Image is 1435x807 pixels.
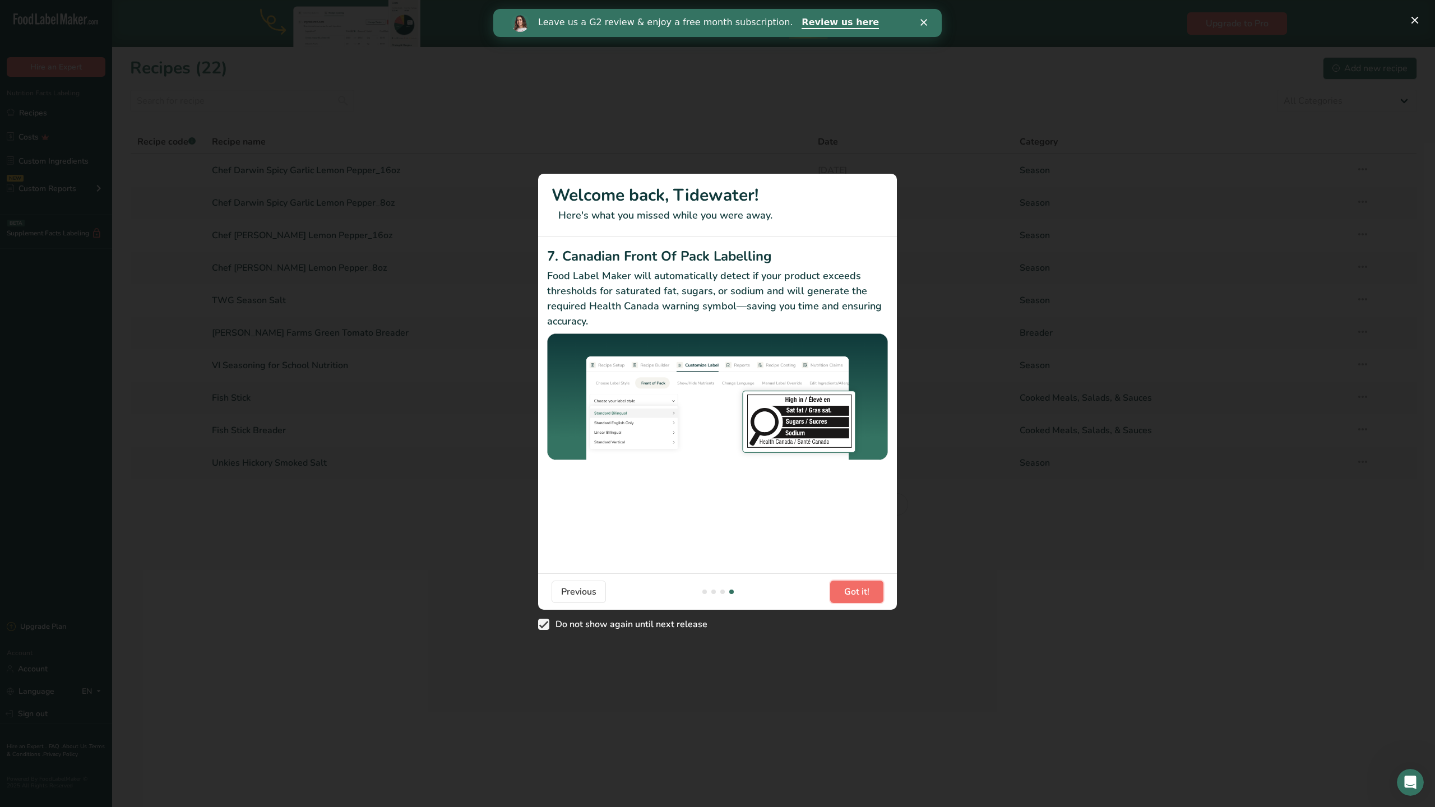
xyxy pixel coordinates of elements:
button: Previous [552,581,606,603]
h2: 7. Canadian Front Of Pack Labelling [547,246,888,266]
p: Here's what you missed while you were away. [552,208,883,223]
span: Got it! [844,585,869,599]
p: Food Label Maker will automatically detect if your product exceeds thresholds for saturated fat, ... [547,268,888,329]
span: Previous [561,585,596,599]
h1: Welcome back, Tidewater! [552,183,883,208]
iframe: Intercom live chat [1397,769,1424,796]
iframe: Intercom live chat banner [493,9,942,37]
img: Canadian Front Of Pack Labelling [547,333,888,462]
span: Do not show again until next release [549,619,707,630]
button: Got it! [830,581,883,603]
